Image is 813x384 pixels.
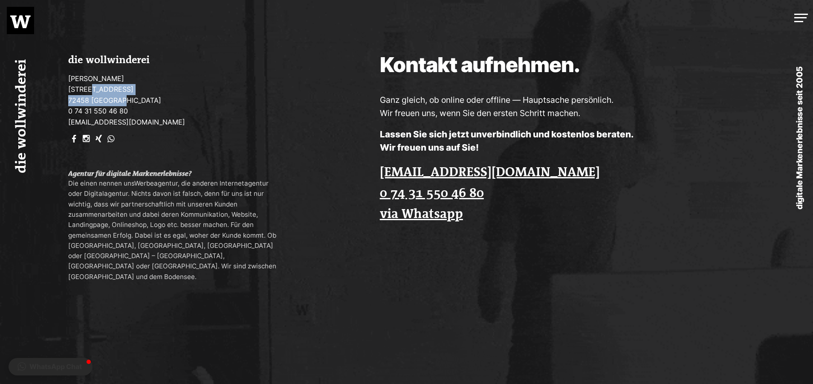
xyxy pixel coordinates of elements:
[68,178,284,282] p: Die einen nennen uns , die anderen Internetagentur oder Digitalagentur. Nichts davon ist falsch, ...
[68,169,284,178] h1: Agentur für digitale Markenerlebnisse?
[68,55,150,66] strong: die wollwinderei
[380,183,484,204] a: 0 74 31 550 46 80
[68,73,284,128] p: [PERSON_NAME] [STREET_ADDRESS] 72458 [GEOGRAPHIC_DATA]
[380,128,634,140] strong: Lassen Sie sich jetzt unverbindlich und kostenlos beraten.
[9,358,93,375] button: WhatsApp Chat
[134,179,178,187] a: Werbeagentur
[380,55,580,85] h3: Kontakt aufnehmen.
[380,204,463,225] a: via Whatsapp
[10,15,31,28] img: Logo wollwinder
[380,142,479,153] strong: Wir freuen uns auf Sie!
[68,107,128,115] a: 0 74 31 550 46 80
[380,162,600,183] a: [EMAIL_ADDRESS][DOMAIN_NAME]
[380,93,758,119] p: Ganz gleich, ob online oder offline — Hauptsache persönlich. Wir freuen uns, wenn Sie den ersten ...
[10,48,38,184] h1: die wollwinderei
[68,118,185,126] a: [EMAIL_ADDRESS][DOMAIN_NAME]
